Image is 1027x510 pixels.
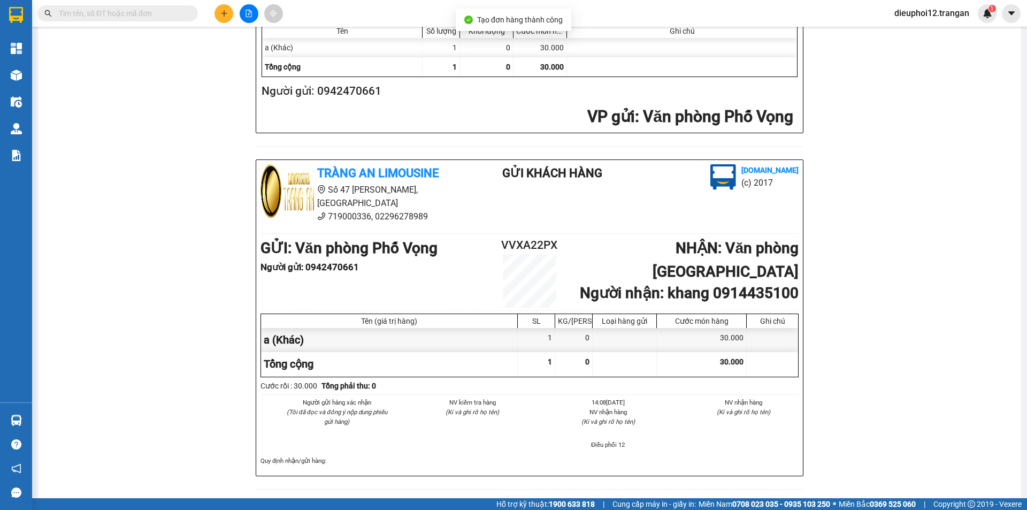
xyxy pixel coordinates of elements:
[555,328,593,352] div: 0
[264,357,313,370] span: Tổng cộng
[423,38,460,57] div: 1
[595,317,654,325] div: Loại hàng gửi
[580,284,799,302] b: Người nhận : khang 0914435100
[260,239,438,257] b: GỬI : Văn phòng Phố Vọng
[11,488,21,498] span: message
[518,328,555,352] div: 1
[260,210,459,223] li: 719000336, 02296278989
[549,500,595,508] strong: 1900 633 818
[502,166,602,180] b: Gửi khách hàng
[270,10,277,17] span: aim
[260,183,459,210] li: Số 47 [PERSON_NAME], [GEOGRAPHIC_DATA]
[220,10,228,17] span: plus
[988,5,996,12] sup: 1
[660,317,744,325] div: Cước món hàng
[968,500,975,508] span: copyright
[477,16,563,24] span: Tạo đơn hàng thành công
[317,185,326,194] span: environment
[553,440,663,450] li: Điều phối 12
[699,498,830,510] span: Miền Nam
[485,237,574,254] h2: VVXA22PX
[240,4,258,23] button: file-add
[689,398,799,407] li: NV nhận hàng
[710,164,736,190] img: logo.jpg
[446,408,499,416] i: (Kí và ghi rõ họ tên)
[1002,4,1021,23] button: caret-down
[833,502,836,506] span: ⚪️
[520,317,552,325] div: SL
[11,96,22,108] img: warehouse-icon
[260,456,799,466] div: Quy định nhận/gửi hàng :
[282,398,392,407] li: Người gửi hàng xác nhận
[657,328,747,352] div: 30.000
[464,16,473,24] span: check-circle
[839,498,916,510] span: Miền Bắc
[603,498,604,510] span: |
[264,4,283,23] button: aim
[983,9,992,18] img: icon-new-feature
[265,63,301,71] span: Tổng cộng
[260,262,359,272] b: Người gửi : 0942470661
[245,10,252,17] span: file-add
[11,415,22,426] img: warehouse-icon
[453,63,457,71] span: 1
[425,27,457,35] div: Số lượng
[924,498,925,510] span: |
[587,107,635,126] span: VP gửi
[11,463,21,474] span: notification
[11,70,22,81] img: warehouse-icon
[418,398,528,407] li: NV kiểm tra hàng
[990,5,994,12] span: 1
[732,500,830,508] strong: 0708 023 035 - 0935 103 250
[262,38,423,57] div: a (Khác)
[741,176,799,189] li: (c) 2017
[540,63,564,71] span: 30.000
[749,317,795,325] div: Ghi chú
[741,166,799,174] b: [DOMAIN_NAME]
[717,408,770,416] i: (Kí và ghi rõ họ tên)
[262,106,793,128] h2: : Văn phòng Phố Vọng
[261,328,518,352] div: a (Khác)
[581,418,635,425] i: (Kí và ghi rõ họ tên)
[516,27,564,35] div: Cước món hàng
[11,123,22,134] img: warehouse-icon
[612,498,696,510] span: Cung cấp máy in - giấy in:
[463,27,510,35] div: Khối lượng
[11,150,22,161] img: solution-icon
[11,439,21,450] span: question-circle
[558,317,589,325] div: KG/[PERSON_NAME]
[1007,9,1016,18] span: caret-down
[553,398,663,407] li: 14:08[DATE]
[870,500,916,508] strong: 0369 525 060
[496,498,595,510] span: Hỗ trợ kỹ thuật:
[59,7,185,19] input: Tìm tên, số ĐT hoặc mã đơn
[317,166,439,180] b: Tràng An Limousine
[720,357,744,366] span: 30.000
[585,357,589,366] span: 0
[460,38,513,57] div: 0
[11,43,22,54] img: dashboard-icon
[553,407,663,417] li: NV nhận hàng
[260,380,317,392] div: Cước rồi : 30.000
[44,10,52,17] span: search
[214,4,233,23] button: plus
[260,164,314,218] img: logo.jpg
[653,239,799,280] b: NHẬN : Văn phòng [GEOGRAPHIC_DATA]
[570,27,794,35] div: Ghi chú
[317,212,326,220] span: phone
[506,63,510,71] span: 0
[287,408,387,425] i: (Tôi đã đọc và đồng ý nộp dung phiếu gửi hàng)
[262,82,793,100] h2: Người gửi: 0942470661
[513,38,567,57] div: 30.000
[886,6,978,20] span: dieuphoi12.trangan
[264,317,515,325] div: Tên (giá trị hàng)
[9,7,23,23] img: logo-vxr
[265,27,419,35] div: Tên
[548,357,552,366] span: 1
[321,382,376,390] b: Tổng phải thu: 0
